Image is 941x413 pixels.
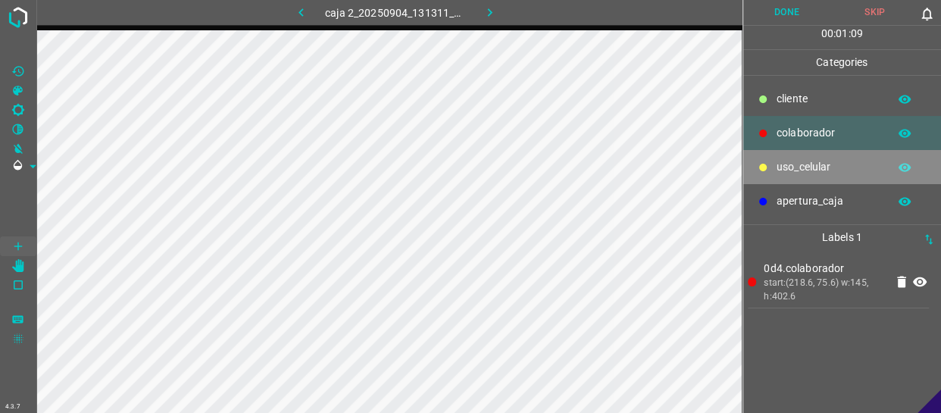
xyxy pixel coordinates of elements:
[748,225,937,250] p: Labels 1
[2,401,24,413] div: 4.3.7
[851,26,863,42] p: 09
[5,4,32,31] img: logo
[777,125,880,141] p: colaborador
[764,261,885,277] p: 0d4.colaborador
[777,193,880,209] p: apertura_caja
[777,91,880,107] p: cliente
[821,26,833,42] p: 00
[764,277,885,303] div: start:(218.6, 75.6) w:145, h:402.6
[777,159,880,175] p: uso_celular
[836,26,848,42] p: 01
[325,4,465,25] h6: caja 2_20250904_131311_959885.jpg
[821,26,863,49] div: : :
